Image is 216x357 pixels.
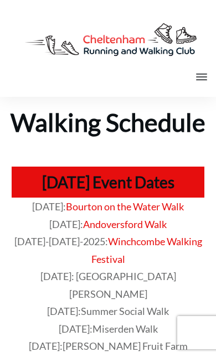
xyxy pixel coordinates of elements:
span: [DATE]: [GEOGRAPHIC_DATA][PERSON_NAME] [40,270,176,300]
span: [PERSON_NAME] Fruit Farm [63,340,188,352]
h1: [DATE] Event Dates [17,172,199,192]
span: [DATE]: [32,200,66,213]
span: [DATE]: [49,218,83,230]
img: Decathlon [11,11,210,68]
span: [DATE]-[DATE]-2025: [14,235,108,247]
span: [DATE]: [29,340,188,352]
a: Winchcombe Walking Festival [91,235,202,265]
h1: Walking Schedule [1,98,215,139]
a: Bourton on the Water Walk [66,200,184,213]
a: Andoversford Walk [83,218,167,230]
span: Summer Social Walk [81,305,169,317]
span: Miserden Walk [92,323,158,335]
span: [DATE]: [59,323,158,335]
span: [DATE]: [47,305,169,317]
